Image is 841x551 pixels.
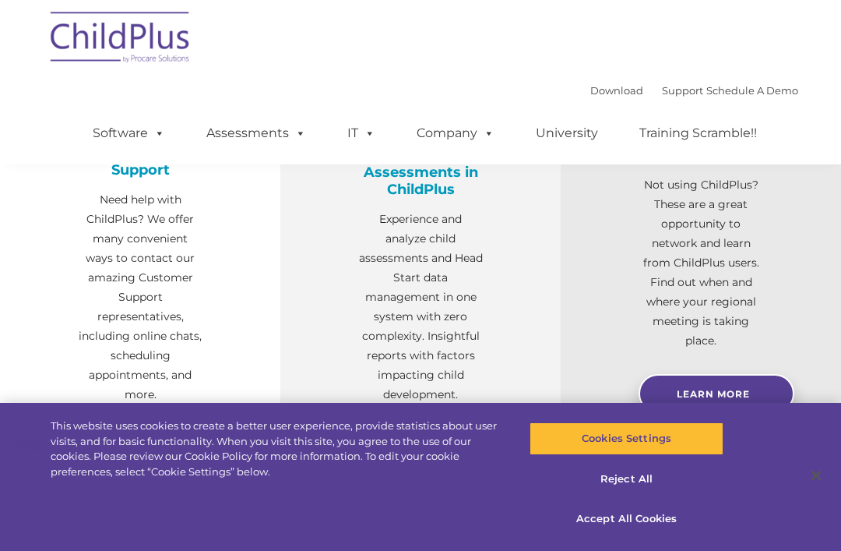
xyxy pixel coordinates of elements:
a: Schedule A Demo [706,84,798,97]
a: Company [401,118,510,149]
button: Accept All Cookies [530,503,723,535]
p: Experience and analyze child assessments and Head Start data management in one system with zero c... [358,210,483,404]
a: Learn More [639,374,794,413]
p: Need help with ChildPlus? We offer many convenient ways to contact our amazing Customer Support r... [78,190,202,404]
button: Reject All [530,463,723,496]
a: Support [662,84,703,97]
font: | [590,84,798,97]
div: This website uses cookies to create a better user experience, provide statistics about user visit... [51,419,505,479]
img: ChildPlus by Procare Solutions [43,1,199,79]
span: Learn More [677,388,750,400]
a: Software [77,118,181,149]
a: Download [590,84,643,97]
button: Cookies Settings [530,422,723,455]
p: Not using ChildPlus? These are a great opportunity to network and learn from ChildPlus users. Fin... [639,175,763,351]
a: Assessments [191,118,322,149]
a: Training Scramble!! [624,118,772,149]
a: IT [332,118,391,149]
button: Close [799,458,833,493]
a: University [520,118,614,149]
